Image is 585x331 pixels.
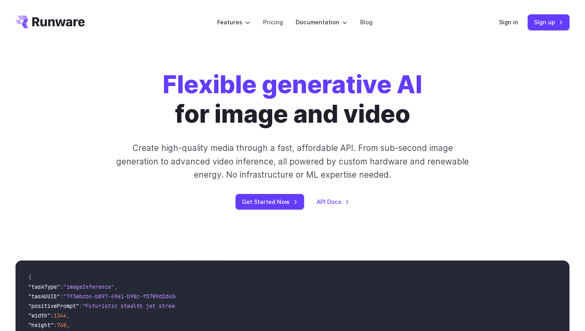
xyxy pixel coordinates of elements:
[60,293,63,300] span: :
[360,18,372,27] a: Blog
[499,18,518,27] a: Sign in
[317,197,349,206] a: API Docs
[28,283,60,290] span: "taskType"
[82,302,372,309] span: "Futuristic stealth jet streaking through a neon-lit cityscape with glowing purple exhaust"
[528,14,569,30] a: Sign up
[115,141,470,181] p: Create high-quality media through a fast, affordable API. From sub-second image generation to adv...
[163,70,422,129] h1: for image and video
[263,18,283,27] a: Pricing
[54,312,66,319] span: 1344
[28,312,51,319] span: "width"
[79,302,82,309] span: :
[28,302,79,309] span: "positivePrompt"
[28,293,60,300] span: "taskUUID"
[57,321,66,329] span: 768
[63,293,184,300] span: "7f3ebcb6-b897-49e1-b98c-f5789d2d40d7"
[296,18,347,27] label: Documentation
[236,194,304,210] a: Get Started Now
[60,283,63,290] span: :
[114,283,117,290] span: ,
[54,321,57,329] span: :
[51,312,54,319] span: :
[28,274,31,281] span: {
[63,283,114,290] span: "imageInference"
[66,321,70,329] span: ,
[16,16,85,28] a: Go to /
[217,18,250,27] label: Features
[163,70,422,99] strong: Flexible generative AI
[66,312,70,319] span: ,
[28,321,54,329] span: "height"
